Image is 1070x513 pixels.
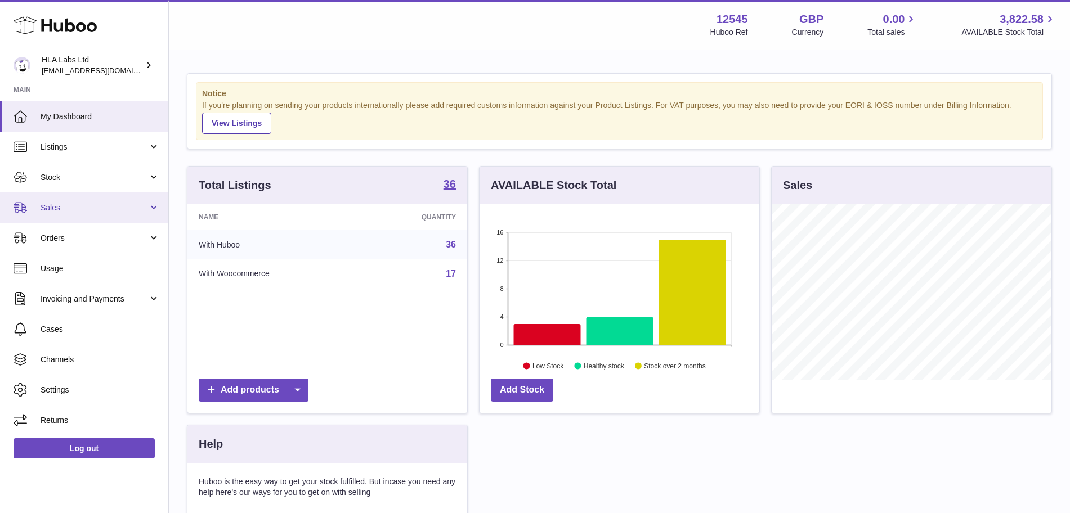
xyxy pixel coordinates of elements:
strong: GBP [799,12,823,27]
div: Huboo Ref [710,27,748,38]
h3: AVAILABLE Stock Total [491,178,616,193]
strong: 12545 [717,12,748,27]
text: 4 [500,313,503,320]
strong: Notice [202,88,1037,99]
span: Stock [41,172,148,183]
span: Channels [41,354,160,365]
span: Usage [41,263,160,274]
a: View Listings [202,112,271,134]
a: 36 [444,178,456,192]
h3: Help [199,436,223,452]
h3: Total Listings [199,178,271,193]
span: Cases [41,324,160,335]
a: 3,822.58 AVAILABLE Stock Total [961,12,1056,38]
strong: 36 [444,178,456,190]
a: 17 [446,269,456,278]
span: Returns [41,415,160,426]
a: 36 [446,240,456,249]
th: Name [187,204,361,230]
td: With Huboo [187,230,361,259]
a: Add Stock [491,379,553,402]
span: Total sales [867,27,917,38]
text: Low Stock [532,362,564,370]
span: Settings [41,385,160,395]
span: [EMAIL_ADDRESS][DOMAIN_NAME] [42,66,165,75]
span: Orders [41,233,148,244]
td: With Woocommerce [187,259,361,289]
text: 12 [496,257,503,264]
div: Currency [792,27,824,38]
span: My Dashboard [41,111,160,122]
a: Add products [199,379,308,402]
text: 0 [500,341,503,348]
text: Healthy stock [584,362,625,370]
img: clinton@newgendirect.com [14,57,30,74]
span: 3,822.58 [1000,12,1044,27]
a: Log out [14,438,155,458]
text: 16 [496,229,503,236]
text: Stock over 2 months [644,362,705,370]
span: 0.00 [883,12,905,27]
th: Quantity [361,204,467,230]
span: Invoicing and Payments [41,294,148,304]
span: AVAILABLE Stock Total [961,27,1056,38]
h3: Sales [783,178,812,193]
div: HLA Labs Ltd [42,55,143,76]
a: 0.00 Total sales [867,12,917,38]
span: Sales [41,202,148,213]
span: Listings [41,142,148,152]
text: 8 [500,285,503,292]
p: Huboo is the easy way to get your stock fulfilled. But incase you need any help here's our ways f... [199,476,456,498]
div: If you're planning on sending your products internationally please add required customs informati... [202,100,1037,134]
